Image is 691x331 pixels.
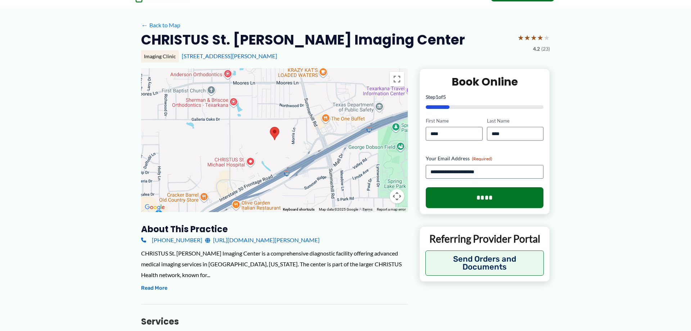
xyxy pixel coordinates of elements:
[426,155,543,162] label: Your Email Address
[426,75,543,89] h2: Book Online
[141,284,167,293] button: Read More
[530,31,537,44] span: ★
[426,118,482,124] label: First Name
[524,31,530,44] span: ★
[425,250,544,276] button: Send Orders and Documents
[141,316,408,327] h3: Services
[141,50,179,63] div: Imaging Clinic
[141,31,465,49] h2: CHRISTUS St. [PERSON_NAME] Imaging Center
[205,235,320,245] a: [URL][DOMAIN_NAME][PERSON_NAME]
[143,203,167,212] a: Open this area in Google Maps (opens a new window)
[435,94,438,100] span: 1
[426,95,543,100] p: Step of
[143,203,167,212] img: Google
[141,224,408,235] h3: About this practice
[425,232,544,245] p: Referring Provider Portal
[141,22,148,28] span: ←
[443,94,446,100] span: 5
[141,235,202,245] a: [PHONE_NUMBER]
[518,31,524,44] span: ★
[472,156,492,161] span: (Required)
[390,189,404,203] button: Map camera controls
[390,72,404,86] button: Toggle fullscreen view
[182,52,277,59] a: [STREET_ADDRESS][PERSON_NAME]
[377,207,406,211] a: Report a map error
[362,207,372,211] a: Terms (opens in new tab)
[533,44,540,54] span: 4.2
[319,207,358,211] span: Map data ©2025 Google
[141,248,408,280] div: CHRISTUS St. [PERSON_NAME] Imaging Center is a comprehensive diagnostic facility offering advance...
[541,44,550,54] span: (23)
[537,31,543,44] span: ★
[487,118,543,124] label: Last Name
[141,20,180,31] a: ←Back to Map
[283,207,315,212] button: Keyboard shortcuts
[543,31,550,44] span: ★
